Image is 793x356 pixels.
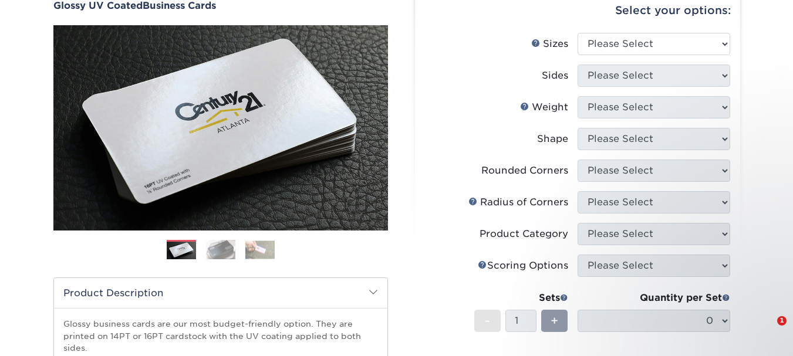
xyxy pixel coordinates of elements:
[478,259,568,273] div: Scoring Options
[531,37,568,51] div: Sizes
[167,236,196,265] img: Business Cards 01
[537,132,568,146] div: Shape
[520,100,568,114] div: Weight
[777,316,787,326] span: 1
[481,164,568,178] div: Rounded Corners
[551,312,558,330] span: +
[485,312,490,330] span: -
[245,240,275,259] img: Business Cards 03
[542,69,568,83] div: Sides
[3,320,100,352] iframe: Google Customer Reviews
[206,239,235,260] img: Business Cards 02
[480,227,568,241] div: Product Category
[578,291,730,305] div: Quantity per Set
[468,195,568,209] div: Radius of Corners
[753,316,781,344] iframe: Intercom live chat
[54,278,387,308] h2: Product Description
[474,291,568,305] div: Sets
